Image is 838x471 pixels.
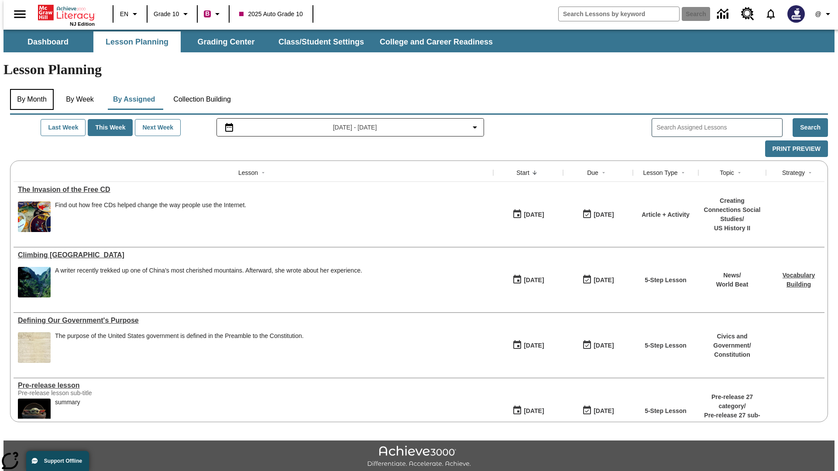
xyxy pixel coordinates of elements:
[703,196,762,224] p: Creating Connections Social Studies /
[716,271,749,280] p: News /
[516,168,529,177] div: Start
[642,210,690,219] p: Article + Activity
[135,119,181,136] button: Next Week
[55,399,80,429] div: summary
[509,337,547,354] button: 07/01/25: First time the lesson was available
[41,119,86,136] button: Last Week
[703,332,762,350] p: Civics and Government /
[783,272,815,288] a: Vocabulary Building
[55,267,362,297] div: A writer recently trekked up one of China's most cherished mountains. Afterward, she wrote about ...
[239,10,302,19] span: 2025 Auto Grade 10
[120,10,128,19] span: EN
[258,167,268,178] button: Sort
[44,458,82,464] span: Support Offline
[815,10,821,19] span: @
[579,337,617,354] button: 03/31/26: Last day the lesson can be accessed
[645,341,687,350] p: 5-Step Lesson
[18,251,489,259] div: Climbing Mount Tai
[765,140,828,157] button: Print Preview
[645,276,687,285] p: 5-Step Lesson
[154,10,179,19] span: Grade 10
[70,21,95,27] span: NJ Edition
[116,6,144,22] button: Language: EN, Select a language
[58,89,102,110] button: By Week
[150,6,194,22] button: Grade: Grade 10, Select a grade
[10,89,54,110] button: By Month
[712,2,736,26] a: Data Center
[55,201,246,209] div: Find out how free CDs helped change the way people use the Internet.
[716,280,749,289] p: World Beat
[93,31,181,52] button: Lesson Planning
[598,167,609,178] button: Sort
[18,186,489,194] a: The Invasion of the Free CD, Lessons
[88,119,133,136] button: This Week
[106,89,162,110] button: By Assigned
[26,451,89,471] button: Support Offline
[18,186,489,194] div: The Invasion of the Free CD
[720,168,734,177] div: Topic
[200,6,226,22] button: Boost Class color is violet red. Change class color
[55,201,246,232] div: Find out how free CDs helped change the way people use the Internet.
[367,446,471,468] img: Achieve3000 Differentiate Accelerate Achieve
[594,275,614,286] div: [DATE]
[3,61,835,78] h1: Lesson Planning
[587,168,598,177] div: Due
[7,1,33,27] button: Open side menu
[55,332,304,363] span: The purpose of the United States government is defined in the Preamble to the Constitution.
[656,121,782,134] input: Search Assigned Lessons
[3,30,835,52] div: SubNavbar
[3,31,501,52] div: SubNavbar
[271,31,371,52] button: Class/Student Settings
[579,206,617,223] button: 09/01/25: Last day the lesson can be accessed
[166,89,238,110] button: Collection Building
[38,3,95,27] div: Home
[18,251,489,259] a: Climbing Mount Tai, Lessons
[793,118,828,137] button: Search
[55,399,80,406] div: summary
[579,272,617,288] button: 06/30/26: Last day the lesson can be accessed
[703,224,762,233] p: US History II
[18,317,489,324] a: Defining Our Government's Purpose, Lessons
[594,209,614,220] div: [DATE]
[18,382,489,389] div: Pre-release lesson
[782,168,805,177] div: Strategy
[182,31,270,52] button: Grading Center
[703,392,762,411] p: Pre-release 27 category /
[509,272,547,288] button: 07/22/25: First time the lesson was available
[18,317,489,324] div: Defining Our Government's Purpose
[18,389,149,396] div: Pre-release lesson sub-title
[703,350,762,359] p: Constitution
[509,206,547,223] button: 09/01/25: First time the lesson was available
[594,340,614,351] div: [DATE]
[645,406,687,416] p: 5-Step Lesson
[18,399,51,429] img: hero alt text
[579,403,617,419] button: 01/25/26: Last day the lesson can be accessed
[18,332,51,363] img: This historic document written in calligraphic script on aged parchment, is the Preamble of the C...
[18,382,489,389] a: Pre-release lesson, Lessons
[524,275,544,286] div: [DATE]
[55,332,304,340] div: The purpose of the United States government is defined in the Preamble to the Constitution.
[703,411,762,429] p: Pre-release 27 sub-category
[220,122,481,133] button: Select the date range menu item
[238,168,258,177] div: Lesson
[759,3,782,25] a: Notifications
[734,167,745,178] button: Sort
[810,6,838,22] button: Profile/Settings
[4,31,92,52] button: Dashboard
[736,2,759,26] a: Resource Center, Will open in new tab
[782,3,810,25] button: Select a new avatar
[529,167,540,178] button: Sort
[524,340,544,351] div: [DATE]
[678,167,688,178] button: Sort
[524,406,544,416] div: [DATE]
[524,209,544,220] div: [DATE]
[509,403,547,419] button: 01/22/25: First time the lesson was available
[38,4,95,21] a: Home
[18,267,51,297] img: 6000 stone steps to climb Mount Tai in Chinese countryside
[594,406,614,416] div: [DATE]
[643,168,677,177] div: Lesson Type
[55,267,362,274] div: A writer recently trekked up one of China's most cherished mountains. Afterward, she wrote about ...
